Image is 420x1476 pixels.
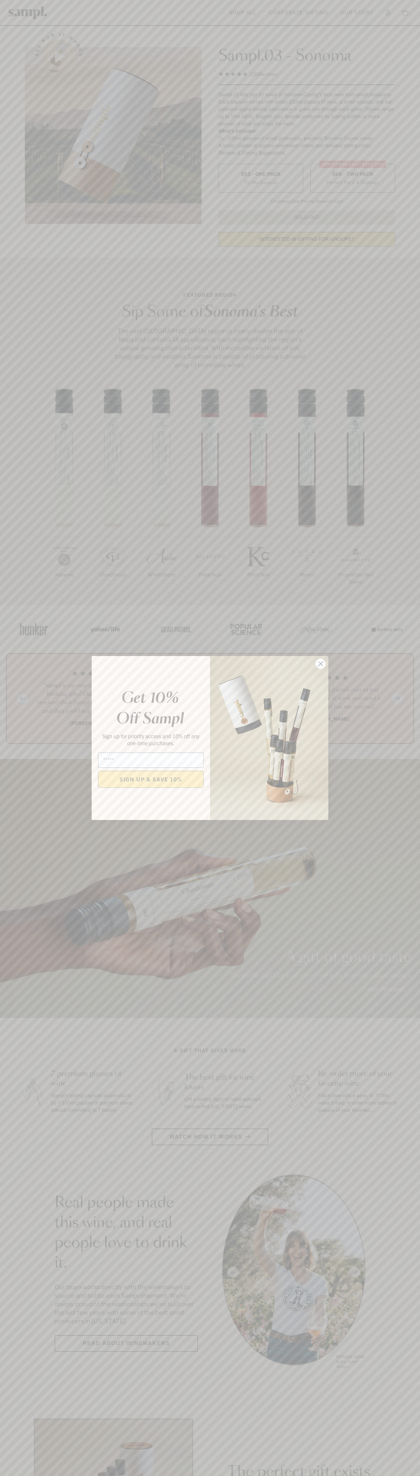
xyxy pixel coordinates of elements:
[102,733,199,747] span: Sign up for priority access and 10% off any one-time purchases.
[315,658,326,669] button: Close dialog
[116,691,184,726] em: Get 10% Off Sampl
[210,656,328,820] img: 96933287-25a1-481a-a6d8-4dd623390dc6.png
[98,771,204,788] button: SIGN UP & SAVE 10%
[98,753,204,768] input: Email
